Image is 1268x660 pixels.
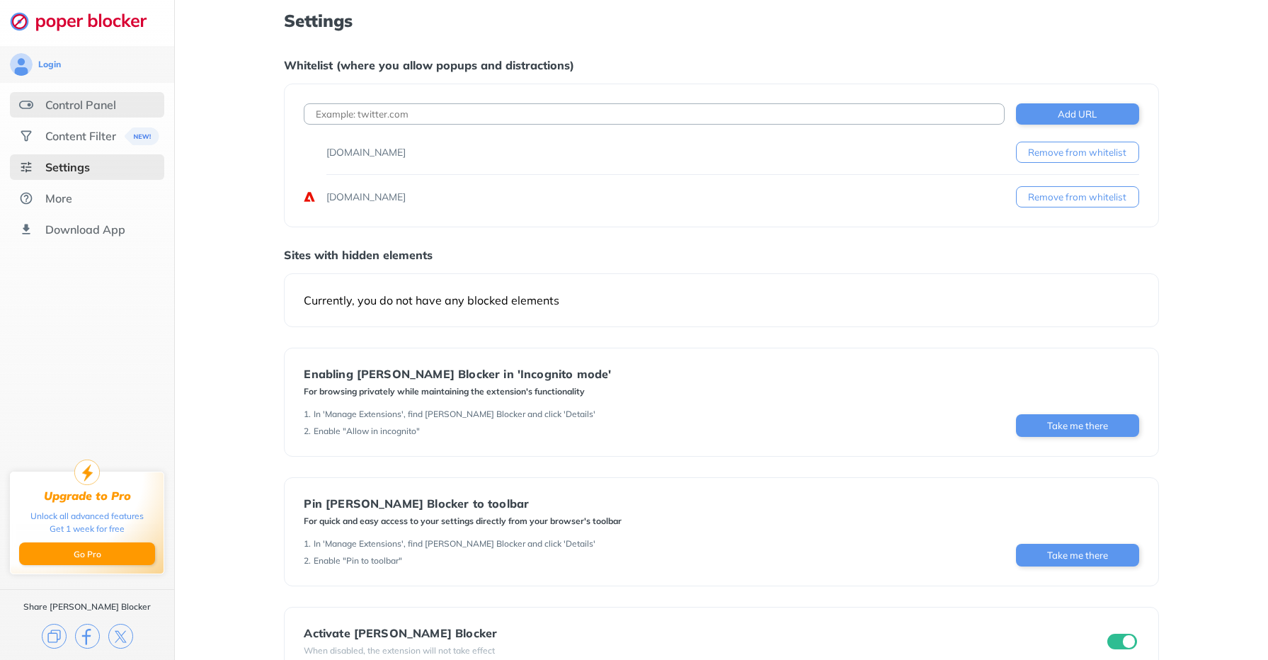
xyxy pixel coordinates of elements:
button: Go Pro [19,542,155,565]
img: download-app.svg [19,222,33,237]
div: Share [PERSON_NAME] Blocker [23,601,151,613]
img: upgrade-to-pro.svg [74,460,100,485]
img: features.svg [19,98,33,112]
div: 2 . [304,426,311,437]
img: settings-selected.svg [19,160,33,174]
img: avatar.svg [10,53,33,76]
div: When disabled, the extension will not take effect [304,645,497,656]
div: [DOMAIN_NAME] [326,145,406,159]
h1: Settings [284,11,1158,30]
img: x.svg [108,624,133,649]
div: In 'Manage Extensions', find [PERSON_NAME] Blocker and click 'Details' [314,538,595,550]
button: Remove from whitelist [1016,142,1139,163]
div: Content Filter [45,129,116,143]
div: 1 . [304,409,311,420]
img: favicons [304,147,315,158]
div: For browsing privately while maintaining the extension's functionality [304,386,611,397]
img: logo-webpage.svg [10,11,162,31]
div: Currently, you do not have any blocked elements [304,293,1138,307]
div: 1 . [304,538,311,550]
div: Upgrade to Pro [44,489,131,503]
div: For quick and easy access to your settings directly from your browser's toolbar [304,516,622,527]
div: Sites with hidden elements [284,248,1158,262]
img: copy.svg [42,624,67,649]
button: Take me there [1016,414,1139,437]
div: Whitelist (where you allow popups and distractions) [284,58,1158,72]
div: Unlock all advanced features [30,510,144,523]
div: In 'Manage Extensions', find [PERSON_NAME] Blocker and click 'Details' [314,409,595,420]
div: Enable "Allow in incognito" [314,426,420,437]
input: Example: twitter.com [304,103,1004,125]
div: 2 . [304,555,311,567]
div: Enabling [PERSON_NAME] Blocker in 'Incognito mode' [304,368,611,380]
div: Get 1 week for free [50,523,125,535]
button: Remove from whitelist [1016,186,1139,207]
img: about.svg [19,191,33,205]
div: Login [38,59,61,70]
button: Add URL [1016,103,1139,125]
div: Settings [45,160,90,174]
div: Download App [45,222,125,237]
div: More [45,191,72,205]
img: favicons [304,191,315,203]
img: social.svg [19,129,33,143]
div: Control Panel [45,98,116,112]
div: Activate [PERSON_NAME] Blocker [304,627,497,639]
button: Take me there [1016,544,1139,567]
div: Enable "Pin to toolbar" [314,555,402,567]
div: [DOMAIN_NAME] [326,190,406,204]
div: Pin [PERSON_NAME] Blocker to toolbar [304,497,622,510]
img: facebook.svg [75,624,100,649]
img: menuBanner.svg [125,127,159,145]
